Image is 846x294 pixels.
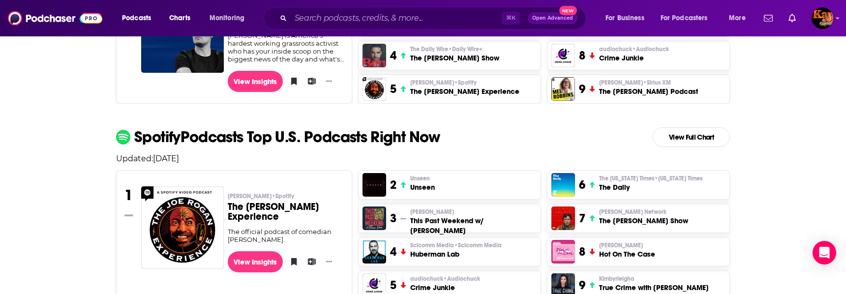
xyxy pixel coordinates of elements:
span: The [US_STATE] Times [599,175,702,182]
button: open menu [115,10,164,26]
a: [PERSON_NAME]•SpotifyThe [PERSON_NAME] Experience [228,192,344,228]
h3: The [PERSON_NAME] Show [410,53,499,63]
span: More [729,11,746,25]
span: Monitoring [210,11,244,25]
img: Huberman Lab [363,240,386,264]
h3: The [PERSON_NAME] Podcast [599,87,698,96]
a: View Insights [228,71,283,92]
span: audiochuck [599,45,669,53]
p: Tucker Carlson Network [599,208,688,216]
h3: The Daily [599,182,702,192]
button: open menu [599,10,657,26]
a: The Mel Robbins Podcast [551,77,575,101]
p: Mel Robbins • Sirius XM [599,79,698,87]
span: Podcasts [122,11,151,25]
p: Kimbyrleigha [599,275,709,283]
a: Charts [163,10,196,26]
p: The Daily Wire • Daily Wire+ [410,45,499,53]
button: Show More Button [322,257,336,266]
span: [PERSON_NAME] [599,241,643,249]
h3: Hot On The Case [599,249,655,259]
a: [PERSON_NAME] NetworkThe [PERSON_NAME] Show [599,208,688,226]
button: Add to List [304,254,314,269]
h3: 1 [124,186,133,204]
p: Scicomm Media • Scicomm Media [410,241,502,249]
div: The official podcast of comedian [PERSON_NAME]. [228,228,344,243]
p: The New York Times • New York Times [599,175,702,182]
a: KimbyrleighaTrue Crime with [PERSON_NAME] [599,275,709,293]
div: Open Intercom Messenger [813,241,836,265]
span: [PERSON_NAME] [599,79,671,87]
h3: 9 [579,278,585,293]
a: The Daily Wire•Daily Wire+The [PERSON_NAME] Show [410,45,499,63]
h3: Crime Junkie [599,53,669,63]
a: The [US_STATE] Times•[US_STATE] TimesThe Daily [599,175,702,192]
span: [PERSON_NAME] [410,79,477,87]
div: Search podcasts, credits, & more... [273,7,595,29]
span: Logged in as Kampfire [812,7,833,29]
span: [PERSON_NAME] Network [599,208,666,216]
span: audiochuck [410,275,480,283]
img: Unseen [363,173,386,197]
button: open menu [203,10,257,26]
a: [PERSON_NAME]•SpotifyThe [PERSON_NAME] Experience [410,79,519,96]
h3: 9 [579,82,585,96]
p: Theo Von [410,208,537,216]
img: Crime Junkie [551,44,575,67]
a: Show notifications dropdown [760,10,777,27]
h3: True Crime with [PERSON_NAME] [599,283,709,293]
h3: The [PERSON_NAME] Show [599,216,688,226]
h3: Crime Junkie [410,283,480,293]
span: [PERSON_NAME] [410,208,454,216]
h3: 2 [390,177,396,192]
span: For Business [605,11,644,25]
a: The Tucker Carlson Show [551,206,575,230]
img: The Daily [551,173,575,197]
a: UnseenUnseen [410,175,435,192]
img: The Joe Rogan Experience [141,186,224,269]
span: The Daily Wire [410,45,483,53]
p: audiochuck • Audiochuck [410,275,480,283]
span: Open Advanced [532,16,573,21]
span: • Spotify [454,79,477,86]
a: Podchaser - Follow, Share and Rate Podcasts [8,9,102,28]
span: • Audiochuck [632,46,669,53]
p: Joe Rogan • Spotify [228,192,344,200]
a: audiochuck•AudiochuckCrime Junkie [410,275,480,293]
img: The Ben Shapiro Show [363,44,386,67]
p: Breanna Heim [599,241,655,249]
span: [PERSON_NAME] [228,192,294,200]
h3: 7 [579,211,585,226]
span: • Audiochuck [443,275,480,282]
span: Charts [169,11,190,25]
span: Scicomm Media [410,241,502,249]
h3: 4 [390,48,396,63]
a: audiochuck•AudiochuckCrime Junkie [599,45,669,63]
a: Show notifications dropdown [785,10,800,27]
span: New [559,6,577,15]
h3: Huberman Lab [410,249,502,259]
a: [PERSON_NAME]Hot On The Case [599,241,655,259]
span: Unseen [410,175,430,182]
img: spotify Icon [116,130,130,144]
span: For Podcasters [661,11,708,25]
h3: 4 [390,244,396,259]
img: Hot On The Case [551,240,575,264]
h3: 5 [390,82,396,96]
a: Scicomm Media•Scicomm MediaHuberman Lab [410,241,502,259]
img: This Past Weekend w/ Theo Von [363,206,386,230]
p: Updated: [DATE] [108,154,738,163]
a: View Insights [228,251,283,272]
h3: 6 [579,177,585,192]
button: Bookmark Podcast [287,254,297,269]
